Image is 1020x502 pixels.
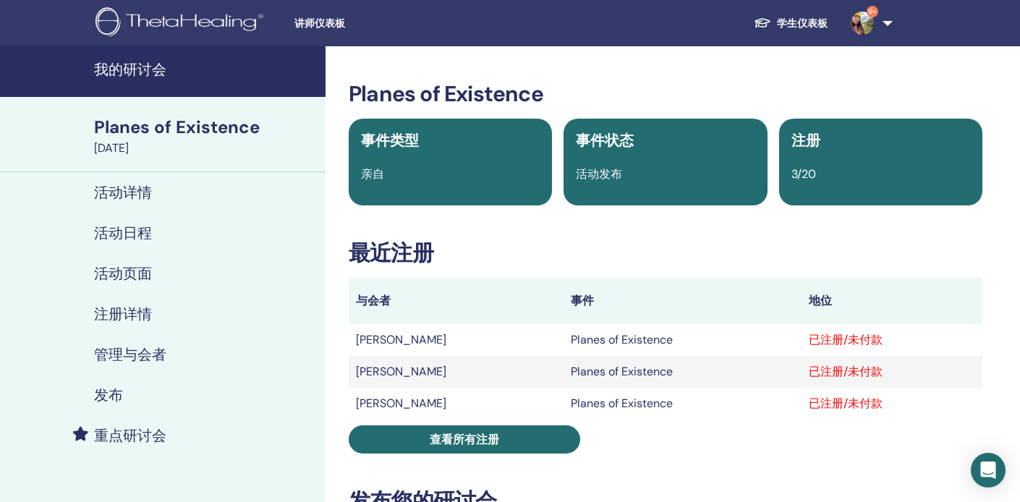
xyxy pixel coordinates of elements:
img: default.jpg [851,12,874,35]
td: Planes of Existence [564,388,802,420]
div: 已注册/未付款 [809,363,975,380]
a: 查看所有注册 [349,425,580,454]
h4: 活动日程 [94,224,152,242]
span: 亲自 [361,166,384,182]
h4: 管理与会者 [94,346,166,363]
th: 与会者 [349,278,564,324]
h4: 注册详情 [94,305,152,323]
h4: 发布 [94,386,123,404]
th: 地位 [802,278,982,324]
th: 事件 [564,278,802,324]
td: Planes of Existence [564,356,802,388]
a: 学生仪表板 [742,10,839,37]
span: 活动发布 [576,166,622,182]
h4: 活动页面 [94,265,152,282]
span: 事件类型 [361,131,419,150]
span: 3/20 [791,166,816,182]
div: Planes of Existence [94,115,317,140]
h4: 我的研讨会 [94,61,317,78]
span: 事件状态 [576,131,634,150]
span: 9+ [867,6,878,17]
h4: 重点研讨会 [94,427,166,444]
span: 注册 [791,131,820,150]
td: [PERSON_NAME] [349,356,564,388]
td: Planes of Existence [564,324,802,356]
img: logo.png [95,7,268,40]
span: 查看所有注册 [430,432,499,447]
div: Open Intercom Messenger [971,453,1006,488]
td: [PERSON_NAME] [349,324,564,356]
div: 已注册/未付款 [809,331,975,349]
td: [PERSON_NAME] [349,388,564,420]
h4: 活动详情 [94,184,152,201]
div: [DATE] [94,140,317,157]
h3: Planes of Existence [349,81,982,107]
img: graduation-cap-white.svg [754,17,771,29]
span: 讲师仪表板 [294,16,511,31]
h3: 最近注册 [349,240,982,266]
div: 已注册/未付款 [809,395,975,412]
a: Planes of Existence[DATE] [85,115,326,157]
